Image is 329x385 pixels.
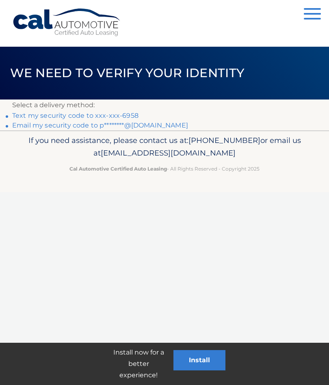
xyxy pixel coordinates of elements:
span: [EMAIL_ADDRESS][DOMAIN_NAME] [101,148,236,158]
a: Cal Automotive [12,8,122,37]
p: Install now for a better experience! [104,347,173,381]
span: [PHONE_NUMBER] [188,136,260,145]
p: - All Rights Reserved - Copyright 2025 [12,164,317,173]
strong: Cal Automotive Certified Auto Leasing [69,166,167,172]
button: Menu [304,8,321,22]
p: If you need assistance, please contact us at: or email us at [12,134,317,160]
p: Select a delivery method: [12,99,317,111]
span: We need to verify your identity [10,65,245,80]
a: Text my security code to xxx-xxx-6958 [12,112,139,119]
button: Install [173,350,225,370]
a: Email my security code to p********@[DOMAIN_NAME] [12,121,188,129]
